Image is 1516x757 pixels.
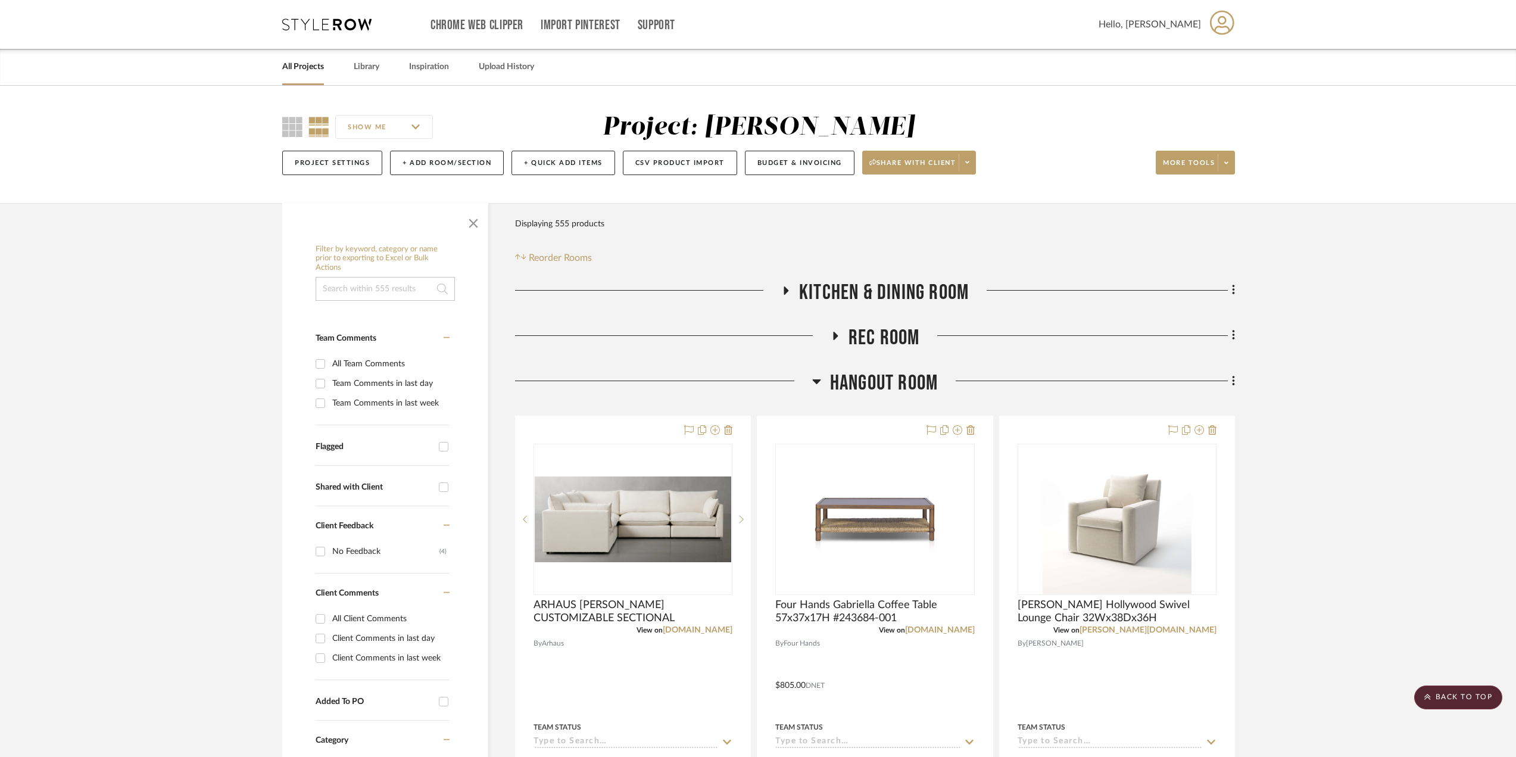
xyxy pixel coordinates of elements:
span: By [1018,638,1026,649]
button: Budget & Invoicing [745,151,854,175]
div: (4) [439,542,447,561]
div: All Team Comments [332,354,447,373]
span: Rec Room [849,325,920,351]
a: [DOMAIN_NAME] [905,626,975,634]
scroll-to-top-button: BACK TO TOP [1414,686,1502,709]
button: + Quick Add Items [511,151,615,175]
h6: Filter by keyword, category or name prior to exporting to Excel or Bulk Actions [316,245,455,273]
div: Team Status [775,722,823,733]
span: By [534,638,542,649]
div: Shared with Client [316,482,433,493]
span: Client Feedback [316,522,373,530]
span: Reorder Rooms [529,251,592,265]
span: More tools [1163,158,1215,176]
span: Team Comments [316,334,376,342]
a: Upload History [479,59,534,75]
div: Added To PO [316,697,433,707]
a: Inspiration [409,59,449,75]
button: Close [461,209,485,233]
img: Kreiss Hollywood Swivel Lounge Chair 32Wx38Dx36H [1043,445,1191,594]
div: No Feedback [332,542,439,561]
div: 0 [1018,444,1216,594]
a: Library [354,59,379,75]
div: 0 [776,444,974,594]
img: Four Hands Gabriella Coffee Table 57x37x17H #243684-001 [800,445,949,594]
div: Displaying 555 products [515,212,604,236]
button: More tools [1156,151,1235,175]
div: Client Comments in last week [332,649,447,668]
span: Arhaus [542,638,564,649]
input: Type to Search… [1018,737,1202,748]
span: Category [316,736,348,746]
img: ARHAUS OWEN CUSTOMIZABLE SECTIONAL [535,476,731,562]
span: View on [637,627,663,634]
span: ARHAUS [PERSON_NAME] CUSTOMIZABLE SECTIONAL [534,599,732,625]
span: By [775,638,784,649]
span: Hello, [PERSON_NAME] [1099,17,1201,32]
span: [PERSON_NAME] [1026,638,1084,649]
a: All Projects [282,59,324,75]
button: Reorder Rooms [515,251,592,265]
span: Hangout Room [830,370,938,396]
span: Four Hands [784,638,820,649]
div: Team Status [534,722,581,733]
button: CSV Product Import [623,151,737,175]
div: Project: [PERSON_NAME] [603,115,915,140]
div: Client Comments in last day [332,629,447,648]
span: Client Comments [316,589,379,597]
input: Type to Search… [534,737,718,748]
div: All Client Comments [332,609,447,628]
button: Share with client [862,151,977,175]
a: Support [638,20,675,30]
span: Share with client [869,158,956,176]
a: Chrome Web Clipper [431,20,523,30]
a: Import Pinterest [541,20,620,30]
span: Kitchen & Dining Room [799,280,969,306]
div: Team Status [1018,722,1065,733]
div: Flagged [316,442,433,452]
span: [PERSON_NAME] Hollywood Swivel Lounge Chair 32Wx38Dx36H [1018,599,1216,625]
a: [DOMAIN_NAME] [663,626,732,634]
span: Four Hands Gabriella Coffee Table 57x37x17H #243684-001 [775,599,974,625]
input: Search within 555 results [316,277,455,301]
div: Team Comments in last day [332,374,447,393]
span: View on [879,627,905,634]
span: View on [1053,627,1080,634]
div: Team Comments in last week [332,394,447,413]
input: Type to Search… [775,737,960,748]
button: Project Settings [282,151,382,175]
a: [PERSON_NAME][DOMAIN_NAME] [1080,626,1216,634]
button: + Add Room/Section [390,151,504,175]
